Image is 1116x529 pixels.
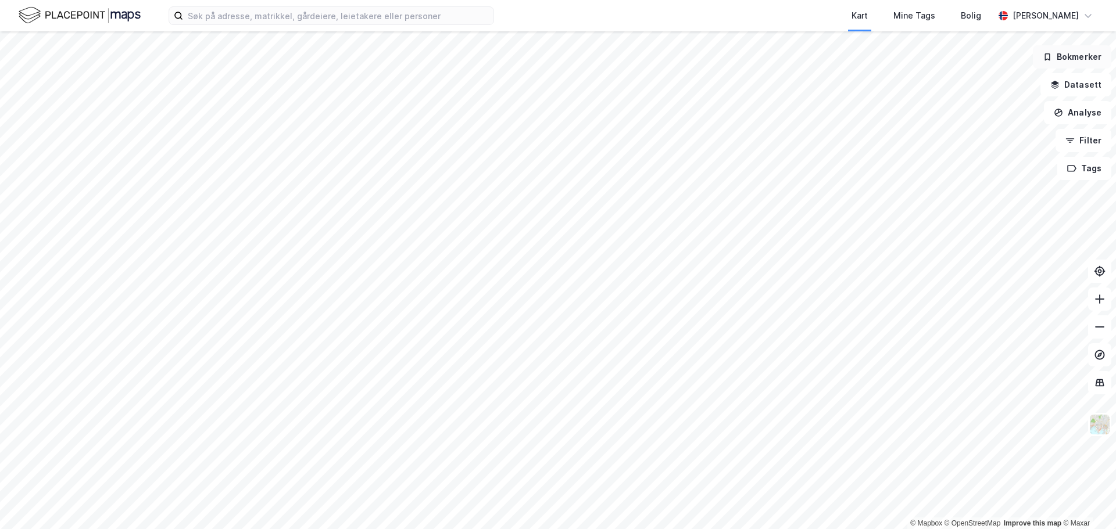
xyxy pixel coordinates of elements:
div: Mine Tags [893,9,935,23]
a: Improve this map [1004,519,1061,527]
div: [PERSON_NAME] [1013,9,1079,23]
div: Kontrollprogram for chat [1058,473,1116,529]
button: Filter [1056,129,1111,152]
iframe: Chat Widget [1058,473,1116,529]
button: Bokmerker [1033,45,1111,69]
a: OpenStreetMap [945,519,1001,527]
div: Kart [852,9,868,23]
input: Søk på adresse, matrikkel, gårdeiere, leietakere eller personer [183,7,493,24]
img: logo.f888ab2527a4732fd821a326f86c7f29.svg [19,5,141,26]
a: Mapbox [910,519,942,527]
button: Datasett [1040,73,1111,96]
img: Z [1089,413,1111,436]
div: Bolig [961,9,981,23]
button: Tags [1057,157,1111,180]
button: Analyse [1044,101,1111,124]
